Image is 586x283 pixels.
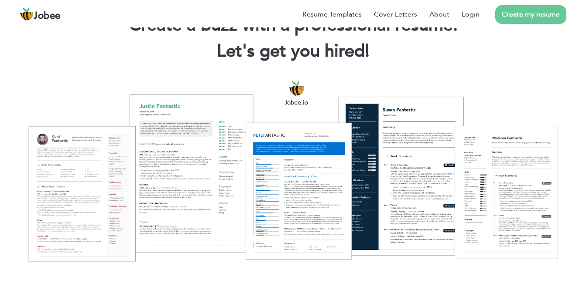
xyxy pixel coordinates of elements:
[462,9,480,20] a: Login
[20,7,61,21] a: Jobee
[260,39,370,63] span: get you hired!
[20,7,34,21] img: jobee.io
[13,40,573,63] h2: Let's
[13,14,573,37] h1: Create a buzz with a professional resume.
[302,9,362,20] a: Resume Templates
[495,5,566,24] a: Create my resume
[374,9,417,20] a: Cover Letters
[365,39,369,63] span: |
[34,11,61,21] span: Jobee
[429,9,449,20] a: About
